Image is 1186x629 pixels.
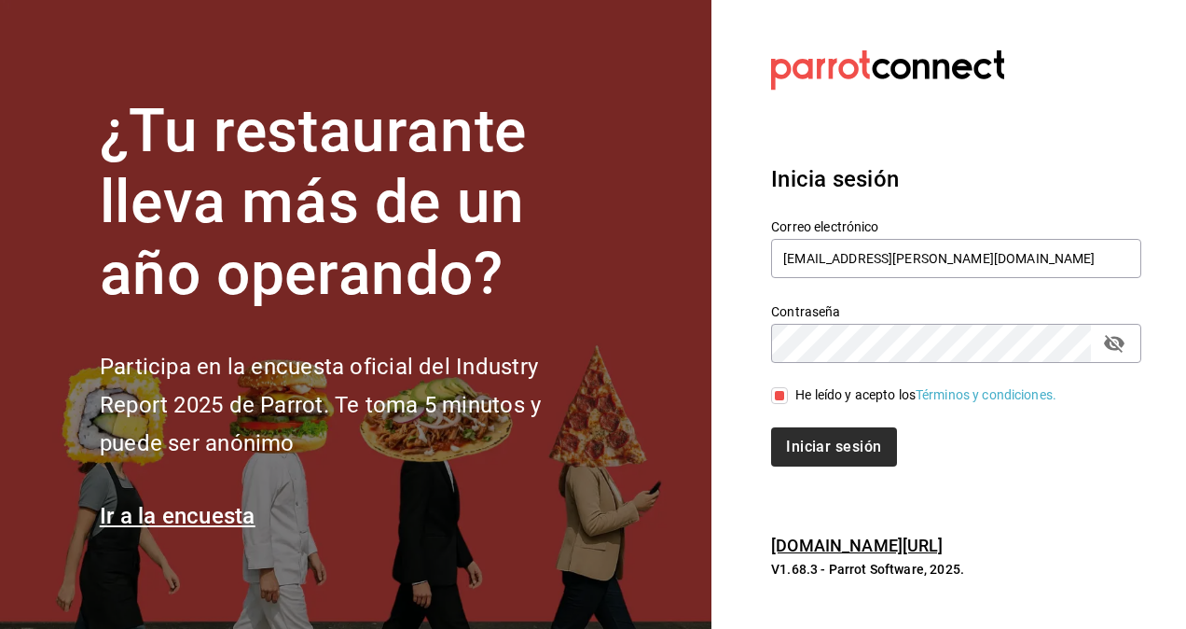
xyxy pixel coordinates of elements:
[771,219,1141,232] label: Correo electrónico
[795,385,1056,405] div: He leído y acepto los
[916,387,1056,402] a: Términos y condiciones.
[771,536,943,555] a: [DOMAIN_NAME][URL]
[771,239,1141,278] input: Ingresa tu correo electrónico
[771,162,1141,196] h3: Inicia sesión
[100,503,255,529] a: Ir a la encuesta
[1098,328,1130,359] button: passwordField
[100,96,603,311] h1: ¿Tu restaurante lleva más de un año operando?
[771,560,1141,579] p: V1.68.3 - Parrot Software, 2025.
[100,348,603,462] h2: Participa en la encuesta oficial del Industry Report 2025 de Parrot. Te toma 5 minutos y puede se...
[771,427,896,467] button: Iniciar sesión
[771,304,1141,317] label: Contraseña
